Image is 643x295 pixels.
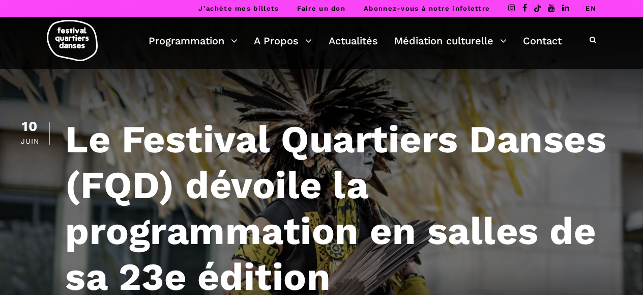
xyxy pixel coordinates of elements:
a: Actualités [329,32,378,49]
a: Médiation culturelle [394,32,507,49]
a: Abonnez-vous à notre infolettre [364,5,490,12]
a: J’achète mes billets [198,5,279,12]
a: Contact [523,32,562,49]
a: Faire un don [297,5,345,12]
img: logo-fqd-med [47,20,98,61]
div: 10 [20,120,39,133]
a: EN [586,5,596,12]
a: Programmation [149,32,238,49]
div: Juin [20,138,39,145]
a: A Propos [254,32,312,49]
